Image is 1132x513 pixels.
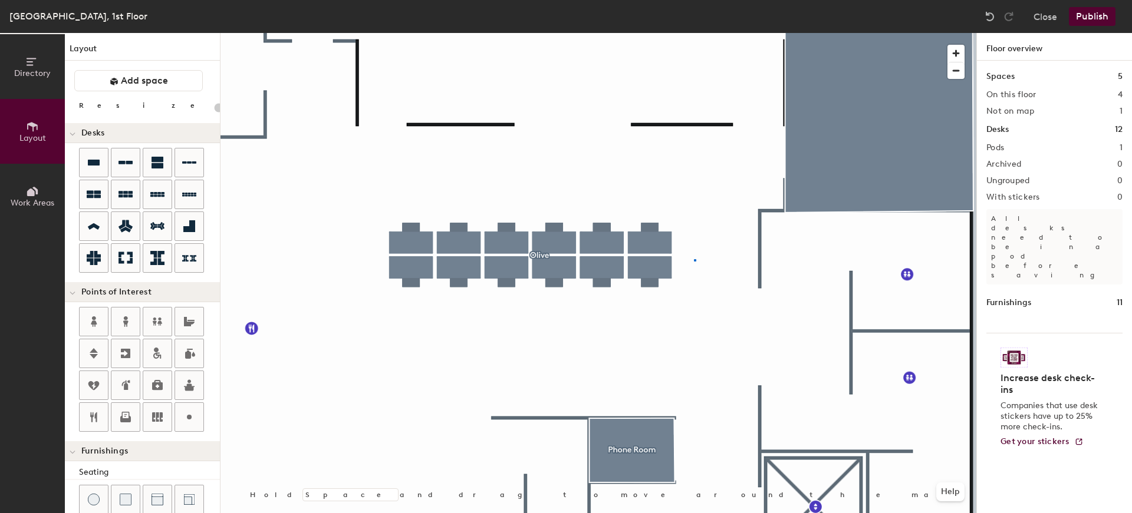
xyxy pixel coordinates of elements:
div: Resize [79,101,209,110]
img: Sticker logo [1001,347,1028,368]
h1: 11 [1117,296,1123,309]
h2: 0 [1117,193,1123,202]
span: Layout [19,133,46,143]
button: Close [1034,7,1057,26]
h1: Spaces [986,70,1015,83]
h2: 0 [1117,160,1123,169]
h1: Layout [65,42,220,61]
div: [GEOGRAPHIC_DATA], 1st Floor [9,9,147,24]
h2: 1 [1120,107,1123,116]
h2: 0 [1117,176,1123,186]
span: Work Areas [11,198,54,208]
h1: Furnishings [986,296,1031,309]
h2: Archived [986,160,1021,169]
h1: 5 [1118,70,1123,83]
h1: 12 [1115,123,1123,136]
button: Help [936,482,965,501]
a: Get your stickers [1001,437,1084,447]
div: Seating [79,466,220,479]
span: Add space [121,75,168,87]
span: Furnishings [81,446,128,456]
span: Desks [81,128,104,138]
img: Redo [1003,11,1015,22]
img: Stool [88,494,100,505]
p: All desks need to be in a pod before saving [986,209,1123,284]
span: Get your stickers [1001,436,1070,446]
h4: Increase desk check-ins [1001,372,1101,396]
button: Publish [1069,7,1115,26]
h2: Ungrouped [986,176,1030,186]
span: Points of Interest [81,287,152,297]
h2: With stickers [986,193,1040,202]
h2: Not on map [986,107,1034,116]
img: Couch (corner) [183,494,195,505]
img: Couch (middle) [152,494,163,505]
img: Cushion [120,494,131,505]
h1: Desks [986,123,1009,136]
h1: Floor overview [977,33,1132,61]
h2: 1 [1120,143,1123,153]
p: Companies that use desk stickers have up to 25% more check-ins. [1001,401,1101,432]
button: Add space [74,70,203,91]
h2: 4 [1118,90,1123,100]
span: Directory [14,68,51,78]
h2: Pods [986,143,1004,153]
img: Undo [984,11,996,22]
h2: On this floor [986,90,1036,100]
